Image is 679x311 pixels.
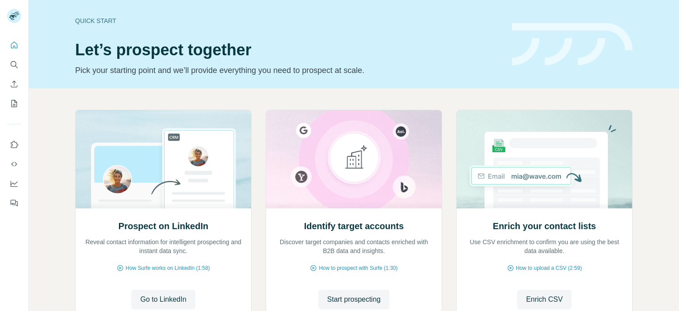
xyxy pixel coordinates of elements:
[456,110,633,208] img: Enrich your contact lists
[526,294,563,305] span: Enrich CSV
[75,110,252,208] img: Prospect on LinkedIn
[7,195,21,211] button: Feedback
[7,176,21,192] button: Dashboard
[131,290,195,309] button: Go to LinkedIn
[7,156,21,172] button: Use Surfe API
[517,290,572,309] button: Enrich CSV
[304,220,404,232] h2: Identify target accounts
[75,41,501,59] h1: Let’s prospect together
[7,57,21,73] button: Search
[140,294,186,305] span: Go to LinkedIn
[7,137,21,153] button: Use Surfe on LinkedIn
[318,290,389,309] button: Start prospecting
[75,64,501,77] p: Pick your starting point and we’ll provide everything you need to prospect at scale.
[7,96,21,111] button: My lists
[327,294,381,305] span: Start prospecting
[319,264,397,272] span: How to prospect with Surfe (1:30)
[75,16,501,25] div: Quick start
[126,264,210,272] span: How Surfe works on LinkedIn (1:58)
[516,264,582,272] span: How to upload a CSV (2:59)
[84,238,242,255] p: Reveal contact information for intelligent prospecting and instant data sync.
[7,37,21,53] button: Quick start
[512,23,633,66] img: banner
[7,76,21,92] button: Enrich CSV
[118,220,208,232] h2: Prospect on LinkedIn
[275,238,433,255] p: Discover target companies and contacts enriched with B2B data and insights.
[493,220,596,232] h2: Enrich your contact lists
[465,238,623,255] p: Use CSV enrichment to confirm you are using the best data available.
[266,110,442,208] img: Identify target accounts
